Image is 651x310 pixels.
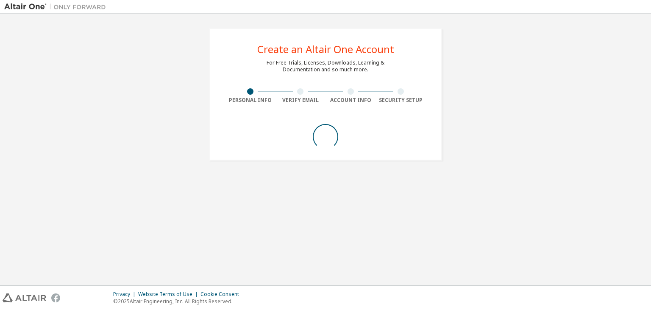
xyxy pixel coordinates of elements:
[257,44,394,54] div: Create an Altair One Account
[325,97,376,104] div: Account Info
[3,293,46,302] img: altair_logo.svg
[4,3,110,11] img: Altair One
[200,291,244,298] div: Cookie Consent
[225,97,275,104] div: Personal Info
[51,293,60,302] img: facebook.svg
[275,97,326,104] div: Verify Email
[376,97,426,104] div: Security Setup
[267,59,384,73] div: For Free Trials, Licenses, Downloads, Learning & Documentation and so much more.
[113,298,244,305] p: © 2025 Altair Engineering, Inc. All Rights Reserved.
[138,291,200,298] div: Website Terms of Use
[113,291,138,298] div: Privacy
